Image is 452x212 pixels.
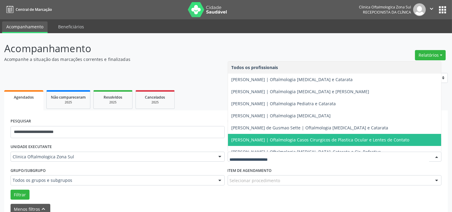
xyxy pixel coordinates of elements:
[232,101,336,106] span: [PERSON_NAME] | Oftalmologia Pediatra e Catarata
[54,21,88,32] a: Beneficiários
[363,10,411,15] span: Recepcionista da clínica
[232,137,410,143] span: [PERSON_NAME] | Oftalmologia Casos Cirurgicos de Plastica Ocular e Lentes de Contato
[437,5,448,15] button: apps
[232,113,331,119] span: [PERSON_NAME] | Oftalmologia [MEDICAL_DATA]
[104,95,122,100] span: Resolvidos
[232,125,388,131] span: [PERSON_NAME] de Gusmao Sette | Oftalmologia [MEDICAL_DATA] e Catarata
[98,100,128,105] div: 2025
[11,142,52,152] label: UNIDADE EXECUTANTE
[415,50,446,60] button: Relatórios
[359,5,411,10] div: Clinica Oftalmologica Zona Sul
[16,7,52,12] span: Central de Marcação
[4,5,52,14] a: Central de Marcação
[11,166,46,175] label: Grupo/Subgrupo
[232,89,369,94] span: [PERSON_NAME] | Oftalmologia [MEDICAL_DATA] e [PERSON_NAME]
[232,77,353,82] span: [PERSON_NAME] | Oftalmologia [MEDICAL_DATA] e Catarata
[228,166,272,175] label: Item de agendamento
[145,95,165,100] span: Cancelados
[14,95,34,100] span: Agendados
[232,65,278,70] span: Todos os profissionais
[2,21,48,33] a: Acompanhamento
[413,3,426,16] img: img
[232,149,381,155] span: [PERSON_NAME] | Oftalmologia [MEDICAL_DATA], Catarata e Cir. Refrativa
[51,100,86,105] div: 2025
[13,154,212,160] span: Clinica Oftalmologica Zona Sul
[13,177,212,183] span: Todos os grupos e subgrupos
[11,190,30,200] button: Filtrar
[426,3,437,16] button: 
[4,41,315,56] p: Acompanhamento
[11,117,31,126] label: PESQUISAR
[428,5,435,12] i: 
[140,100,170,105] div: 2025
[4,56,315,62] p: Acompanhe a situação das marcações correntes e finalizadas
[230,177,280,184] span: Selecionar procedimento
[51,95,86,100] span: Não compareceram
